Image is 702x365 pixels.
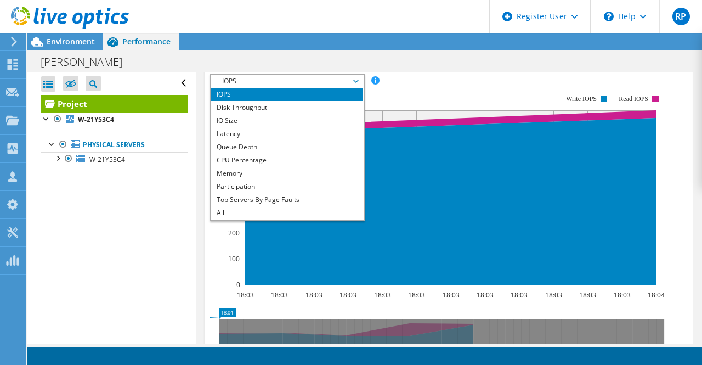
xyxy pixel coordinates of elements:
[211,127,363,141] li: Latency
[211,206,363,220] li: All
[78,115,114,124] b: W-21Y53C4
[672,8,690,25] span: RP
[407,290,424,300] text: 18:03
[41,152,188,166] a: W-21Y53C4
[211,101,363,114] li: Disk Throughput
[211,114,363,127] li: IO Size
[339,290,356,300] text: 18:03
[211,154,363,167] li: CPU Percentage
[579,290,596,300] text: 18:03
[442,290,459,300] text: 18:03
[211,141,363,154] li: Queue Depth
[373,290,390,300] text: 18:03
[619,95,648,103] text: Read IOPS
[211,180,363,193] li: Participation
[604,12,614,21] svg: \n
[647,290,664,300] text: 18:04
[545,290,562,300] text: 18:03
[41,138,188,152] a: Physical Servers
[476,290,493,300] text: 18:03
[41,95,188,113] a: Project
[217,75,358,88] span: IOPS
[228,228,240,238] text: 200
[41,113,188,127] a: W-21Y53C4
[510,290,527,300] text: 18:03
[211,167,363,180] li: Memory
[47,36,95,47] span: Environment
[211,193,363,206] li: Top Servers By Page Faults
[270,290,287,300] text: 18:03
[613,290,630,300] text: 18:03
[228,254,240,263] text: 100
[305,290,322,300] text: 18:03
[89,155,125,164] span: W-21Y53C4
[236,280,240,289] text: 0
[566,95,597,103] text: Write IOPS
[236,290,253,300] text: 18:03
[211,88,363,101] li: IOPS
[36,56,139,68] h1: [PERSON_NAME]
[122,36,171,47] span: Performance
